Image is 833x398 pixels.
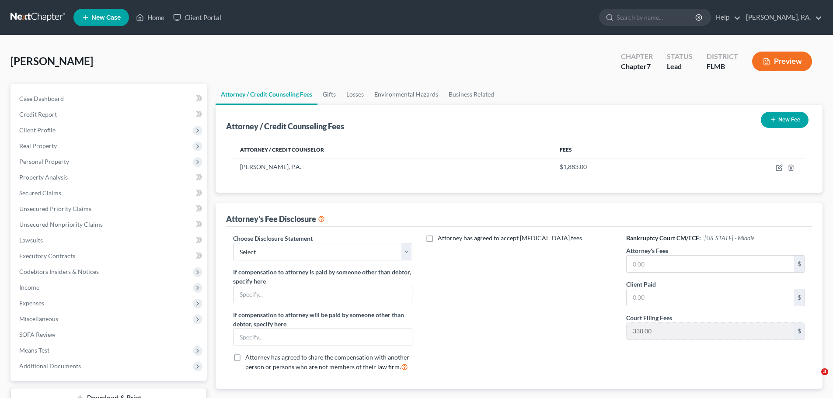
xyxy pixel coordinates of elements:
[19,173,68,181] span: Property Analysis
[667,62,693,72] div: Lead
[626,280,656,289] label: Client Paid
[19,362,81,370] span: Additional Documents
[19,205,91,212] span: Unsecured Priority Claims
[234,329,411,346] input: Specify...
[752,52,812,71] button: Preview
[19,111,57,118] span: Credit Report
[12,170,207,185] a: Property Analysis
[19,142,57,149] span: Real Property
[626,234,805,242] h6: Bankruptcy Court CM/ECF:
[19,189,61,197] span: Secured Claims
[240,163,301,170] span: [PERSON_NAME], P.A.
[19,331,56,338] span: SOFA Review
[317,84,341,105] a: Gifts
[627,256,794,272] input: 0.00
[19,126,56,134] span: Client Profile
[132,10,169,25] a: Home
[667,52,693,62] div: Status
[369,84,443,105] a: Environmental Hazards
[233,267,412,286] label: If compensation to attorney is paid by someone other than debtor, specify here
[443,84,499,105] a: Business Related
[226,214,325,224] div: Attorney's Fee Disclosure
[240,146,324,153] span: Attorney / Credit Counselor
[761,112,809,128] button: New Fee
[707,52,738,62] div: District
[12,217,207,232] a: Unsecured Nonpriority Claims
[711,10,741,25] a: Help
[617,9,697,25] input: Search by name...
[647,62,651,70] span: 7
[821,368,828,375] span: 3
[234,286,411,303] input: Specify...
[19,284,39,291] span: Income
[169,10,226,25] a: Client Portal
[10,55,93,67] span: [PERSON_NAME]
[707,62,738,72] div: FLMB
[560,146,572,153] span: Fees
[560,163,587,170] span: $1,883.00
[626,246,668,255] label: Attorney's Fees
[627,289,794,306] input: 0.00
[19,95,64,102] span: Case Dashboard
[341,84,369,105] a: Losses
[226,121,344,132] div: Attorney / Credit Counseling Fees
[794,256,805,272] div: $
[12,201,207,217] a: Unsecured Priority Claims
[233,310,412,329] label: If compensation to attorney will be paid by someone other than debtor, specify here
[621,52,653,62] div: Chapter
[19,221,103,228] span: Unsecured Nonpriority Claims
[438,234,582,242] span: Attorney has agreed to accept [MEDICAL_DATA] fees
[794,289,805,306] div: $
[19,252,75,260] span: Executory Contracts
[803,368,824,389] iframe: Intercom live chat
[12,107,207,122] a: Credit Report
[19,346,49,354] span: Means Test
[12,91,207,107] a: Case Dashboard
[19,299,44,307] span: Expenses
[742,10,822,25] a: [PERSON_NAME], P.A.
[12,232,207,248] a: Lawsuits
[245,353,409,370] span: Attorney has agreed to share the compensation with another person or persons who are not members ...
[91,14,121,21] span: New Case
[704,234,754,242] span: [US_STATE] - Middle
[12,248,207,264] a: Executory Contracts
[12,185,207,201] a: Secured Claims
[794,323,805,339] div: $
[627,323,794,339] input: 0.00
[216,84,317,105] a: Attorney / Credit Counseling Fees
[19,268,99,275] span: Codebtors Insiders & Notices
[621,62,653,72] div: Chapter
[19,158,69,165] span: Personal Property
[12,327,207,343] a: SOFA Review
[19,236,43,244] span: Lawsuits
[233,234,313,243] label: Choose Disclosure Statement
[626,313,672,322] label: Court Filing Fees
[19,315,58,322] span: Miscellaneous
